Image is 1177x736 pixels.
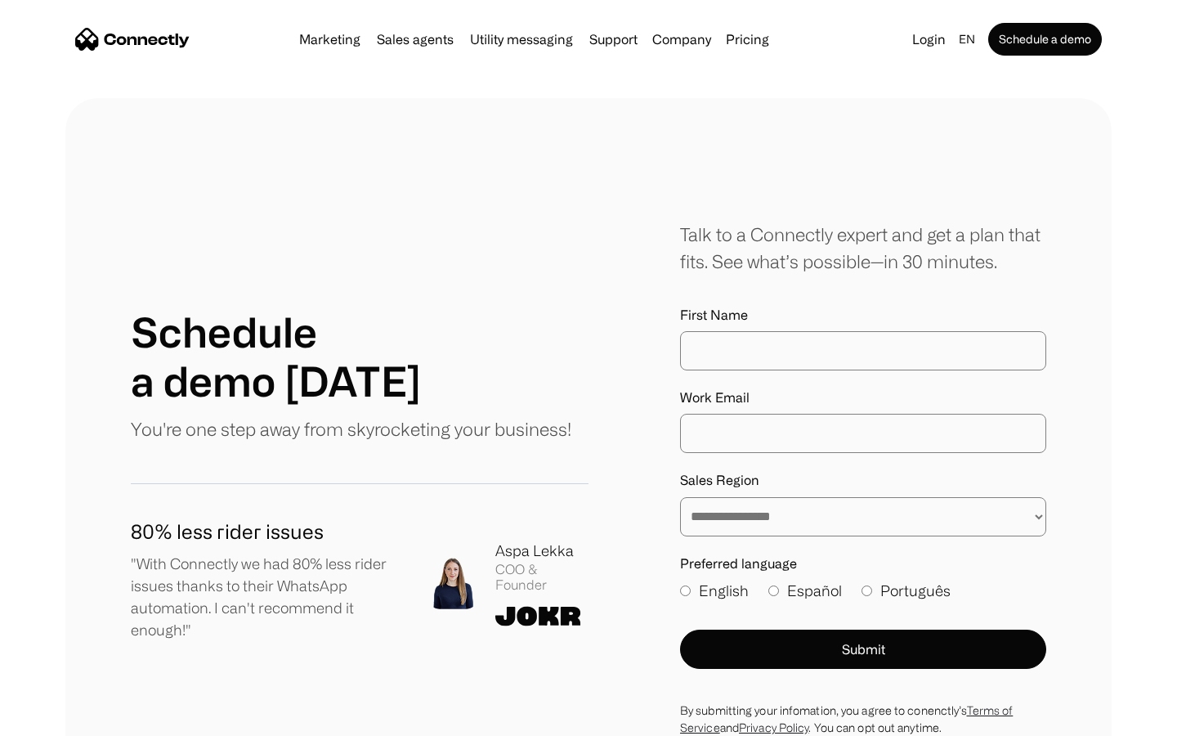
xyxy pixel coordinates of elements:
label: Sales Region [680,473,1046,488]
div: Aspa Lekka [495,540,588,562]
label: English [680,580,749,602]
label: Português [861,580,951,602]
a: Utility messaging [463,33,580,46]
p: You're one step away from skyrocketing your business! [131,415,571,442]
a: Login [906,28,952,51]
div: Company [652,28,711,51]
a: Marketing [293,33,367,46]
h1: 80% less rider issues [131,517,401,546]
input: Español [768,586,779,596]
div: By submitting your infomation, you agree to conenctly’s and . You can opt out anytime. [680,702,1046,736]
input: Português [861,586,872,596]
button: Submit [680,630,1046,669]
ul: Language list [33,707,98,730]
div: Talk to a Connectly expert and get a plan that fits. See what’s possible—in 30 minutes. [680,221,1046,275]
label: Preferred language [680,556,1046,572]
h1: Schedule a demo [DATE] [131,307,421,406]
div: COO & Founder [495,562,588,593]
a: Pricing [719,33,776,46]
aside: Language selected: English [16,706,98,730]
p: "With Connectly we had 80% less rider issues thanks to their WhatsApp automation. I can't recomme... [131,553,401,641]
label: First Name [680,307,1046,323]
div: en [959,28,975,51]
a: Privacy Policy [739,721,808,734]
input: English [680,586,691,596]
a: Terms of Service [680,704,1013,734]
a: Support [583,33,644,46]
a: Schedule a demo [988,23,1102,56]
label: Work Email [680,390,1046,406]
label: Español [768,580,842,602]
a: Sales agents [370,33,460,46]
